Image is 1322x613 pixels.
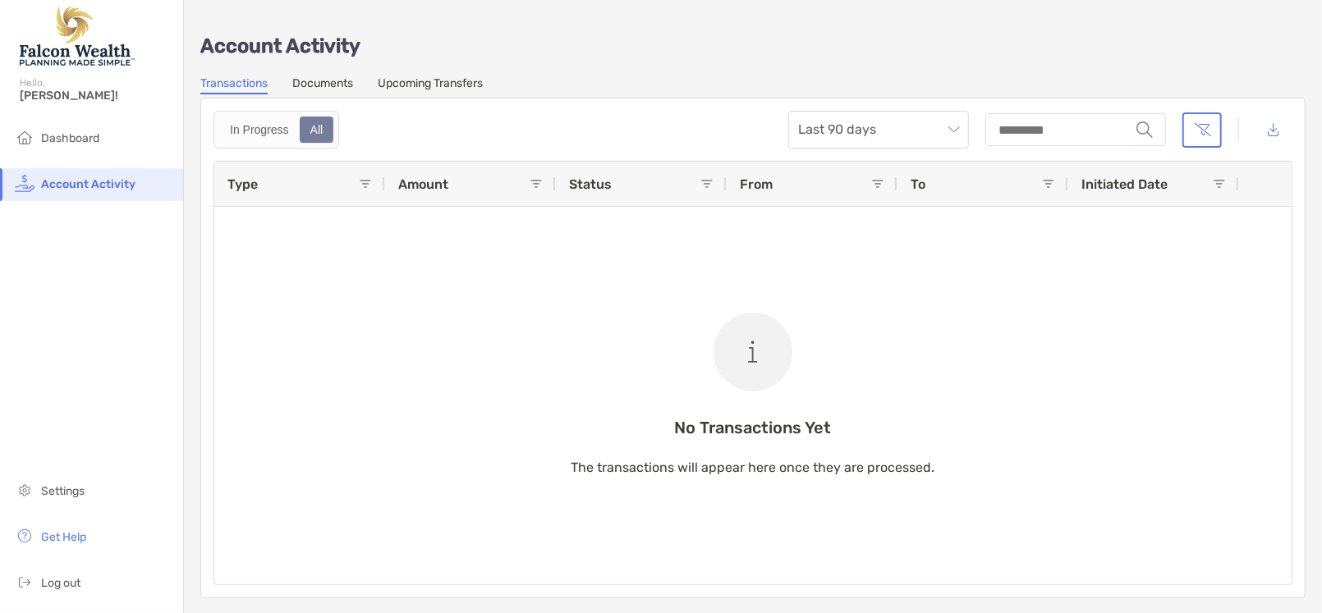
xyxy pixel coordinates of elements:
div: In Progress [221,118,298,141]
span: Dashboard [41,131,99,145]
p: Account Activity [200,36,1306,57]
span: Account Activity [41,177,135,191]
a: Transactions [200,76,268,94]
img: Falcon Wealth Planning Logo [20,7,135,66]
p: No Transactions Yet [571,418,935,438]
img: household icon [15,127,34,147]
p: The transactions will appear here once they are processed. [571,457,935,478]
img: get-help icon [15,526,34,546]
span: Last 90 days [798,112,959,148]
span: Log out [41,576,80,590]
a: Documents [292,76,353,94]
button: Clear filters [1182,112,1222,148]
span: Settings [41,484,85,498]
img: logout icon [15,572,34,592]
div: segmented control [213,111,339,149]
img: input icon [1136,121,1153,138]
span: Get Help [41,530,86,544]
div: All [301,118,333,141]
img: activity icon [15,173,34,193]
img: settings icon [15,480,34,500]
a: Upcoming Transfers [378,76,483,94]
span: [PERSON_NAME]! [20,89,173,103]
